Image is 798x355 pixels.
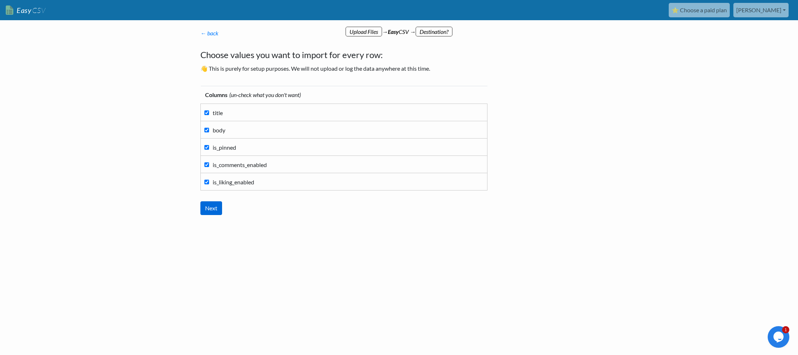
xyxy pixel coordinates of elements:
[204,180,209,184] input: is_liking_enabled
[204,128,209,132] input: body
[200,48,495,61] h4: Choose values you want to import for every row:
[193,20,605,36] div: → CSV →
[213,179,254,185] span: is_liking_enabled
[213,144,236,151] span: is_pinned
[768,326,791,348] iframe: chat widget
[669,3,730,17] a: ⭐ Choose a paid plan
[200,30,218,36] a: ← back
[204,110,209,115] input: title
[213,161,267,168] span: is_comments_enabled
[31,6,45,15] span: CSV
[229,91,301,98] i: (un-check what you don't want)
[204,145,209,150] input: is_pinned
[204,162,209,167] input: is_comments_enabled
[213,109,223,116] span: title
[200,64,495,73] p: 👋 This is purely for setup purposes. We will not upload or log the data anywhere at this time.
[733,3,789,17] a: [PERSON_NAME]
[6,3,45,18] a: EasyCSV
[201,86,487,104] th: Columns
[213,127,225,133] span: body
[200,201,222,215] input: Next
